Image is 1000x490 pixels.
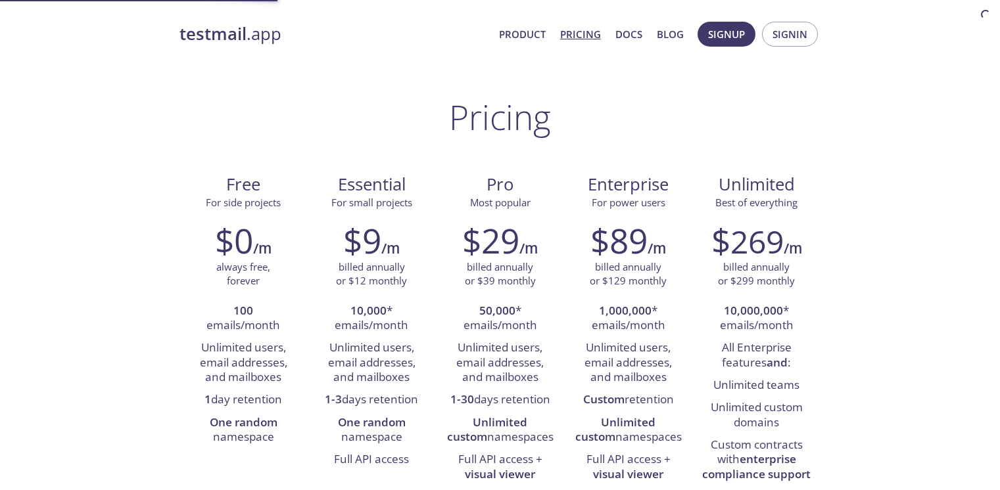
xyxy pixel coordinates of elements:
[190,173,297,196] span: Free
[446,389,554,411] li: days retention
[446,300,554,338] li: * emails/month
[702,337,811,374] li: All Enterprise features :
[784,237,802,259] h6: /m
[615,26,642,43] a: Docs
[702,451,811,481] strong: enterprise compliance support
[583,391,625,407] strong: Custom
[343,221,381,260] h2: $9
[318,389,426,411] li: days retention
[253,237,272,259] h6: /m
[574,389,682,411] li: retention
[189,389,298,411] li: day retention
[592,196,665,209] span: For power users
[450,391,474,407] strong: 1-30
[447,414,528,444] strong: Unlimited custom
[574,337,682,389] li: Unlimited users, email addresses, and mailboxes
[210,414,277,430] strong: One random
[449,97,551,137] h1: Pricing
[233,303,253,318] strong: 100
[574,449,682,486] li: Full API access +
[318,412,426,449] li: namespace
[590,260,667,288] p: billed annually or $129 monthly
[575,173,682,196] span: Enterprise
[331,196,412,209] span: For small projects
[648,237,666,259] h6: /m
[215,221,253,260] h2: $0
[446,449,554,486] li: Full API access +
[574,300,682,338] li: * emails/month
[773,26,807,43] span: Signin
[574,412,682,449] li: namespaces
[470,196,531,209] span: Most popular
[702,374,811,397] li: Unlimited teams
[702,434,811,486] li: Custom contracts with
[657,26,684,43] a: Blog
[519,237,538,259] h6: /m
[446,173,554,196] span: Pro
[698,22,755,47] button: Signup
[216,260,270,288] p: always free, forever
[206,196,281,209] span: For side projects
[338,414,406,430] strong: One random
[189,412,298,449] li: namespace
[189,300,298,338] li: emails/month
[318,300,426,338] li: * emails/month
[499,26,546,43] a: Product
[560,26,601,43] a: Pricing
[575,414,656,444] strong: Unlimited custom
[465,260,536,288] p: billed annually or $39 monthly
[715,196,798,209] span: Best of everything
[718,260,795,288] p: billed annually or $299 monthly
[446,412,554,449] li: namespaces
[318,173,425,196] span: Essential
[762,22,818,47] button: Signin
[350,303,387,318] strong: 10,000
[189,337,298,389] li: Unlimited users, email addresses, and mailboxes
[767,355,788,370] strong: and
[479,303,515,318] strong: 50,000
[462,221,519,260] h2: $29
[593,466,663,481] strong: visual viewer
[711,221,784,260] h2: $
[381,237,400,259] h6: /m
[179,22,247,45] strong: testmail
[702,300,811,338] li: * emails/month
[318,449,426,471] li: Full API access
[719,173,795,196] span: Unlimited
[318,337,426,389] li: Unlimited users, email addresses, and mailboxes
[599,303,652,318] strong: 1,000,000
[446,337,554,389] li: Unlimited users, email addresses, and mailboxes
[730,220,784,263] span: 269
[204,391,211,407] strong: 1
[179,23,488,45] a: testmail.app
[724,303,783,318] strong: 10,000,000
[336,260,407,288] p: billed annually or $12 monthly
[590,221,648,260] h2: $89
[708,26,745,43] span: Signup
[702,397,811,434] li: Unlimited custom domains
[465,466,535,481] strong: visual viewer
[325,391,342,407] strong: 1-3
